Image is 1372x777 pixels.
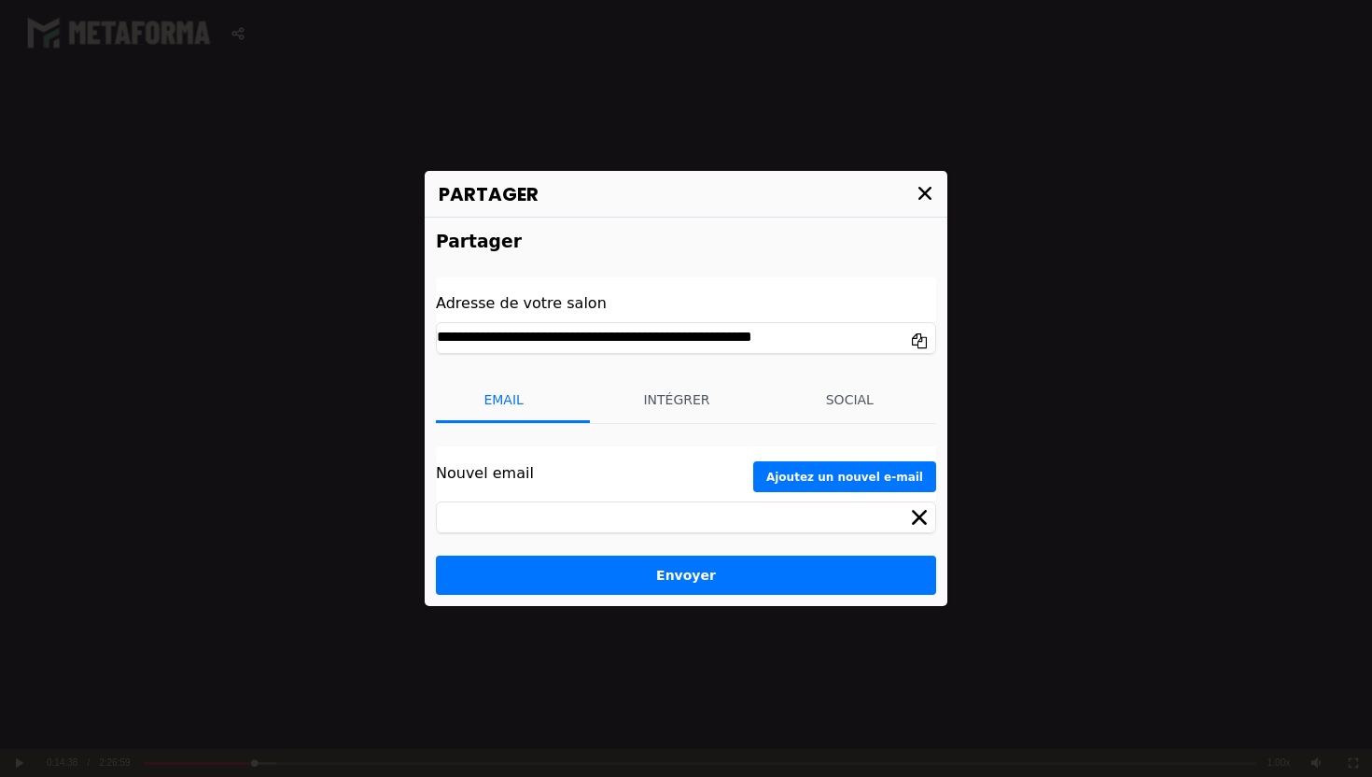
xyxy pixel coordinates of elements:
[590,376,763,423] li: intégrer
[425,171,903,218] h1: Partager
[436,462,534,485] label: Nouvel email
[753,461,936,492] button: Ajoutez un nouvel e-mail
[436,229,936,255] h3: Partager
[763,376,936,423] li: social
[436,556,936,595] div: Envoyer
[417,376,590,423] li: email
[436,292,607,315] label: Adresse de votre salon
